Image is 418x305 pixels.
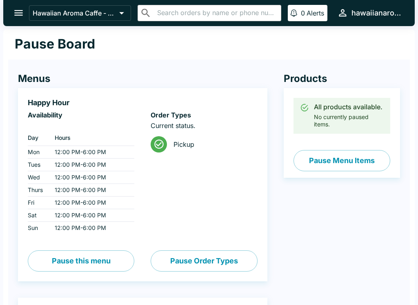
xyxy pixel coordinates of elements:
[28,130,48,146] th: Day
[29,5,131,21] button: Hawaiian Aroma Caffe - Waikiki Beachcomber
[48,184,135,197] td: 12:00 PM - 6:00 PM
[48,146,135,159] td: 12:00 PM - 6:00 PM
[314,100,384,131] div: No currently paused items.
[48,209,135,222] td: 12:00 PM - 6:00 PM
[28,122,134,130] p: ‏
[28,111,134,119] h6: Availability
[173,140,251,148] span: Pickup
[28,222,48,234] td: Sun
[28,250,134,272] button: Pause this menu
[48,159,135,171] td: 12:00 PM - 6:00 PM
[155,7,278,19] input: Search orders by name or phone number
[151,250,257,272] button: Pause Order Types
[284,73,400,85] h4: Products
[28,184,48,197] td: Thurs
[293,150,390,171] button: Pause Menu Items
[15,36,95,52] h1: Pause Board
[151,122,257,130] p: Current status.
[314,103,384,111] div: All products available.
[301,9,305,17] p: 0
[48,197,135,209] td: 12:00 PM - 6:00 PM
[48,222,135,234] td: 12:00 PM - 6:00 PM
[28,146,48,159] td: Mon
[28,197,48,209] td: Fri
[8,2,29,23] button: open drawer
[48,171,135,184] td: 12:00 PM - 6:00 PM
[48,130,135,146] th: Hours
[28,209,48,222] td: Sat
[33,9,116,17] p: Hawaiian Aroma Caffe - Waikiki Beachcomber
[28,171,48,184] td: Wed
[351,8,402,18] div: hawaiianaromacaffe
[334,4,405,22] button: hawaiianaromacaffe
[28,159,48,171] td: Tues
[151,111,257,119] h6: Order Types
[307,9,324,17] p: Alerts
[18,73,267,85] h4: Menus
